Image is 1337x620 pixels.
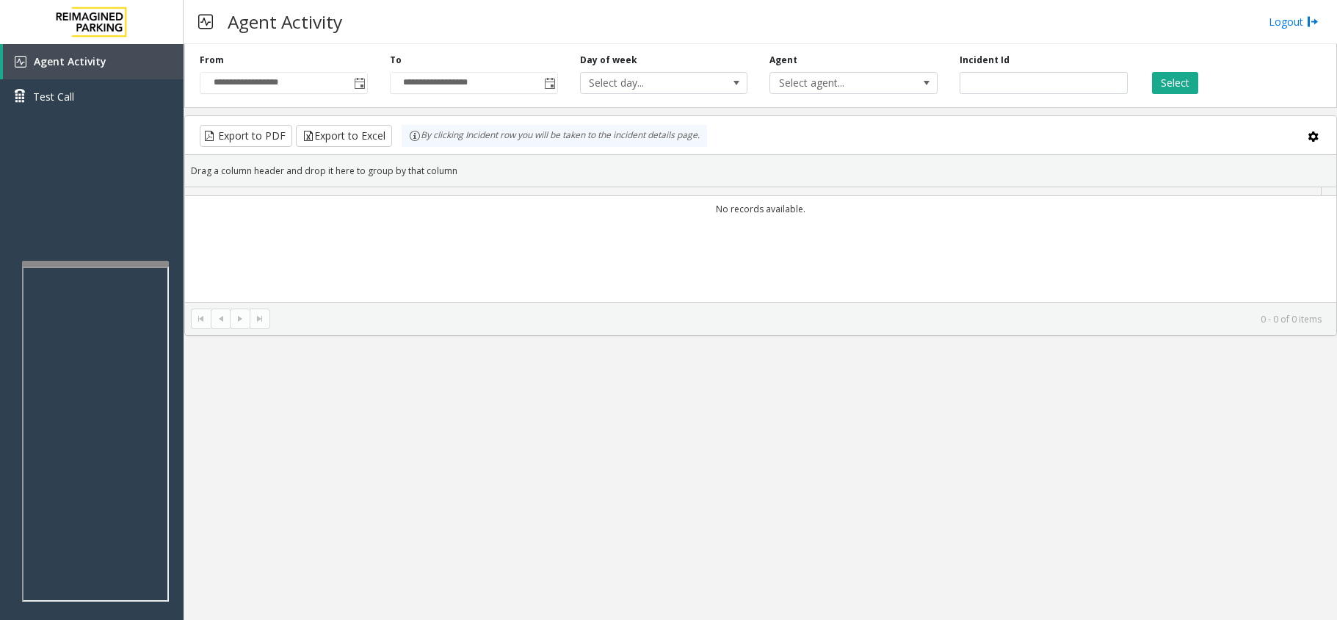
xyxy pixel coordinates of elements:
[769,54,797,67] label: Agent
[220,4,349,40] h3: Agent Activity
[200,54,224,67] label: From
[581,73,714,93] span: Select day...
[770,73,903,93] span: Select agent...
[279,313,1322,325] kendo-pager-info: 0 - 0 of 0 items
[1307,14,1319,29] img: logout
[3,44,184,79] a: Agent Activity
[15,56,26,68] img: 'icon'
[390,54,402,67] label: To
[200,125,292,147] button: Export to PDF
[351,73,367,93] span: Toggle popup
[34,54,106,68] span: Agent Activity
[960,54,1010,67] label: Incident Id
[296,125,392,147] button: Export to Excel
[541,73,557,93] span: Toggle popup
[769,72,938,94] span: NO DATA FOUND
[580,54,637,67] label: Day of week
[402,125,707,147] div: By clicking Incident row you will be taken to the incident details page.
[33,89,74,104] span: Test Call
[185,187,1336,302] div: Data table
[409,130,421,142] img: infoIcon.svg
[1269,14,1319,29] a: Logout
[185,158,1336,184] div: Drag a column header and drop it here to group by that column
[198,4,213,40] img: pageIcon
[1152,72,1198,94] button: Select
[185,196,1336,222] td: No records available.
